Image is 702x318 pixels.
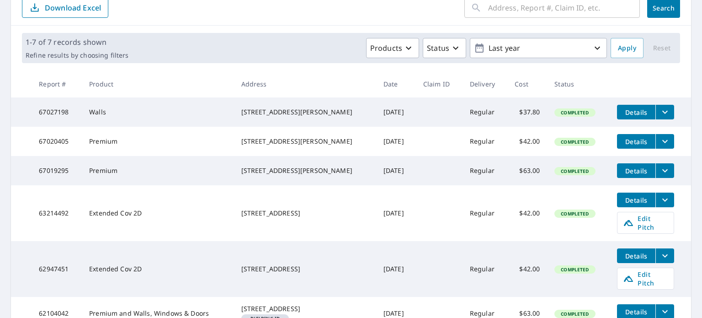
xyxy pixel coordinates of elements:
[463,127,508,156] td: Regular
[555,109,594,116] span: Completed
[622,137,650,146] span: Details
[45,3,101,13] p: Download Excel
[611,38,643,58] button: Apply
[234,70,376,97] th: Address
[26,37,128,48] p: 1-7 of 7 records shown
[654,4,673,12] span: Search
[617,268,674,290] a: Edit Pitch
[623,270,668,287] span: Edit Pitch
[547,70,610,97] th: Status
[617,193,655,207] button: detailsBtn-63214492
[32,241,82,297] td: 62947451
[82,70,234,97] th: Product
[376,185,416,241] td: [DATE]
[622,108,650,117] span: Details
[82,127,234,156] td: Premium
[555,168,594,174] span: Completed
[555,266,594,273] span: Completed
[376,127,416,156] td: [DATE]
[507,241,547,297] td: $42.00
[463,97,508,127] td: Regular
[241,304,369,313] div: [STREET_ADDRESS]
[655,193,674,207] button: filesDropdownBtn-63214492
[376,156,416,185] td: [DATE]
[655,134,674,149] button: filesDropdownBtn-67020405
[241,137,369,146] div: [STREET_ADDRESS][PERSON_NAME]
[416,70,463,97] th: Claim ID
[82,97,234,127] td: Walls
[82,156,234,185] td: Premium
[485,40,592,56] p: Last year
[376,241,416,297] td: [DATE]
[463,185,508,241] td: Regular
[463,241,508,297] td: Regular
[370,43,402,54] p: Products
[26,51,128,59] p: Refine results by choosing filters
[617,163,655,178] button: detailsBtn-67019295
[376,70,416,97] th: Date
[507,185,547,241] td: $42.00
[82,241,234,297] td: Extended Cov 2D
[623,214,668,232] span: Edit Pitch
[423,38,466,58] button: Status
[655,163,674,178] button: filesDropdownBtn-67019295
[617,248,655,263] button: detailsBtn-62947451
[376,97,416,127] td: [DATE]
[82,185,234,241] td: Extended Cov 2D
[463,70,508,97] th: Delivery
[555,210,594,217] span: Completed
[622,307,650,316] span: Details
[241,209,369,218] div: [STREET_ADDRESS]
[427,43,449,54] p: Status
[507,97,547,127] td: $37.80
[470,38,607,58] button: Last year
[32,156,82,185] td: 67019295
[555,139,594,145] span: Completed
[32,185,82,241] td: 63214492
[617,134,655,149] button: detailsBtn-67020405
[241,108,369,117] div: [STREET_ADDRESS][PERSON_NAME]
[622,252,650,260] span: Details
[32,70,82,97] th: Report #
[366,38,419,58] button: Products
[507,156,547,185] td: $63.00
[622,167,650,175] span: Details
[655,248,674,263] button: filesDropdownBtn-62947451
[618,43,636,54] span: Apply
[555,311,594,317] span: Completed
[507,70,547,97] th: Cost
[617,212,674,234] a: Edit Pitch
[463,156,508,185] td: Regular
[241,264,369,274] div: [STREET_ADDRESS]
[622,196,650,205] span: Details
[507,127,547,156] td: $42.00
[32,97,82,127] td: 67027198
[32,127,82,156] td: 67020405
[241,166,369,175] div: [STREET_ADDRESS][PERSON_NAME]
[617,105,655,119] button: detailsBtn-67027198
[655,105,674,119] button: filesDropdownBtn-67027198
